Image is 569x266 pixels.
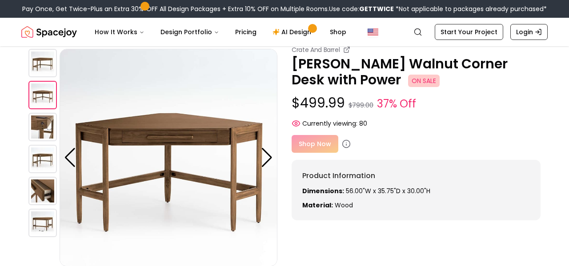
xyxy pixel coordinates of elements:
nav: Global [21,18,548,46]
a: Pricing [228,23,264,41]
small: 37% Off [377,96,416,112]
img: https://storage.googleapis.com/spacejoy-main/assets/600827653393b6001c84ba32/product_1_e962g3a7cdo [28,81,57,109]
a: Spacejoy [21,23,77,41]
img: https://storage.googleapis.com/spacejoy-main/assets/600827653393b6001c84ba32/product_5_125d22j0n9lc [28,209,57,237]
span: Currently viewing: [302,119,357,128]
strong: Dimensions: [302,187,344,195]
span: *Not applicable to packages already purchased* [394,4,547,13]
span: ON SALE [408,75,440,87]
b: GETTWICE [359,4,394,13]
img: United States [368,27,378,37]
button: How It Works [88,23,152,41]
p: 56.00"W x 35.75"D x 30.00"H [302,187,530,195]
img: https://storage.googleapis.com/spacejoy-main/assets/600827653393b6001c84ba32/product_3_afp8hf6ia9n [28,145,57,173]
nav: Main [88,23,353,41]
div: Pay Once, Get Twice-Plus an Extra 30% OFF All Design Packages + Extra 10% OFF on Multiple Rooms. [22,4,547,13]
span: 80 [359,119,367,128]
img: https://storage.googleapis.com/spacejoy-main/assets/600827653393b6001c84ba32/product_2_ccef7aohknn6 [28,113,57,141]
img: https://storage.googleapis.com/spacejoy-main/assets/600827653393b6001c84ba32/product_0_1pk25009857p [28,49,57,77]
h6: Product Information [302,171,530,181]
p: $499.99 [292,95,541,112]
strong: Material: [302,201,333,210]
a: AI Design [265,23,321,41]
span: Use code: [329,4,394,13]
a: Login [510,24,548,40]
small: Crate And Barrel [292,45,340,54]
p: [PERSON_NAME] Walnut Corner Desk with Power [292,56,541,88]
img: Spacejoy Logo [21,23,77,41]
img: https://storage.googleapis.com/spacejoy-main/assets/600827653393b6001c84ba32/product_4_1lj3h23k1oc8 [28,177,57,205]
a: Start Your Project [435,24,503,40]
span: Wood [335,201,353,210]
small: $799.00 [349,101,373,110]
a: Shop [323,23,353,41]
button: Design Portfolio [153,23,226,41]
